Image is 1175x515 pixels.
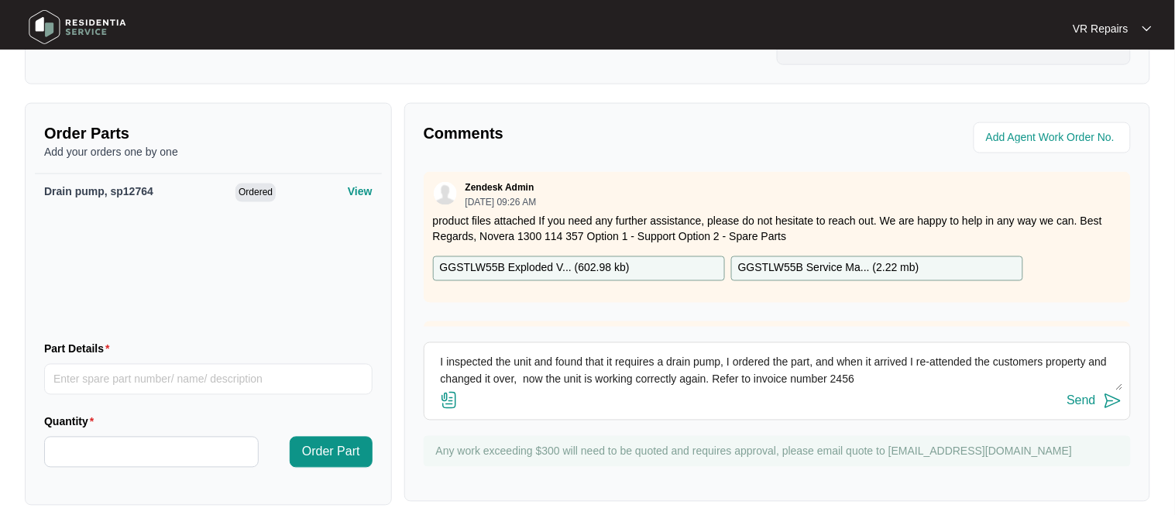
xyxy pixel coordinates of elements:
span: Order Part [302,443,360,462]
p: View [348,184,373,199]
textarea: I inspected the unit and found that it requires a drain pump, I ordered the part, and when it arr... [432,351,1122,391]
img: file-attachment-doc.svg [440,391,459,410]
p: Comments [424,122,767,144]
button: Order Part [290,437,373,468]
p: Add your orders one by one [44,144,373,160]
button: Send [1067,391,1122,412]
span: Drain pump, sp12764 [44,185,153,197]
p: [DATE] 09:26 AM [466,197,537,207]
p: Zendesk Admin [466,181,534,194]
p: Any work exceeding $300 will need to be quoted and requires approval, please email quote to [EMAI... [436,444,1123,459]
img: dropdown arrow [1142,25,1152,33]
div: Send [1067,394,1096,408]
img: residentia service logo [23,4,132,50]
label: Quantity [44,414,100,430]
p: GGSTLW55B Service Ma... ( 2.22 mb ) [738,260,919,277]
span: Ordered [235,184,276,202]
p: Order Parts [44,122,373,144]
input: Quantity [45,438,258,467]
input: Add Agent Work Order No. [986,129,1122,147]
img: send-icon.svg [1104,392,1122,410]
p: product files attached If you need any further assistance, please do not hesitate to reach out. W... [433,213,1122,244]
p: GGSTLW55B Exploded V... ( 602.98 kb ) [440,260,630,277]
input: Part Details [44,364,373,395]
p: VR Repairs [1073,21,1129,36]
img: user.svg [434,182,457,205]
label: Part Details [44,342,116,357]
